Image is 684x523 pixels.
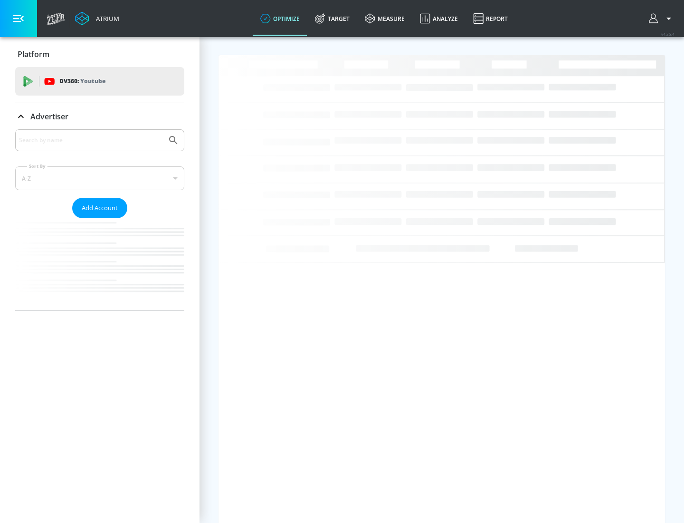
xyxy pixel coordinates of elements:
a: Report [465,1,515,36]
a: Analyze [412,1,465,36]
a: Target [307,1,357,36]
nav: list of Advertiser [15,218,184,310]
p: Advertiser [30,111,68,122]
div: Platform [15,41,184,68]
label: Sort By [27,163,47,169]
div: Advertiser [15,103,184,130]
span: Add Account [82,203,118,213]
span: v 4.25.4 [661,31,674,37]
input: Search by name [19,134,163,146]
div: A-Z [15,166,184,190]
a: optimize [253,1,307,36]
button: Add Account [72,198,127,218]
div: Advertiser [15,129,184,310]
div: DV360: Youtube [15,67,184,96]
p: Youtube [80,76,105,86]
p: Platform [18,49,49,59]
a: measure [357,1,412,36]
a: Atrium [75,11,119,26]
div: Atrium [92,14,119,23]
p: DV360: [59,76,105,87]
